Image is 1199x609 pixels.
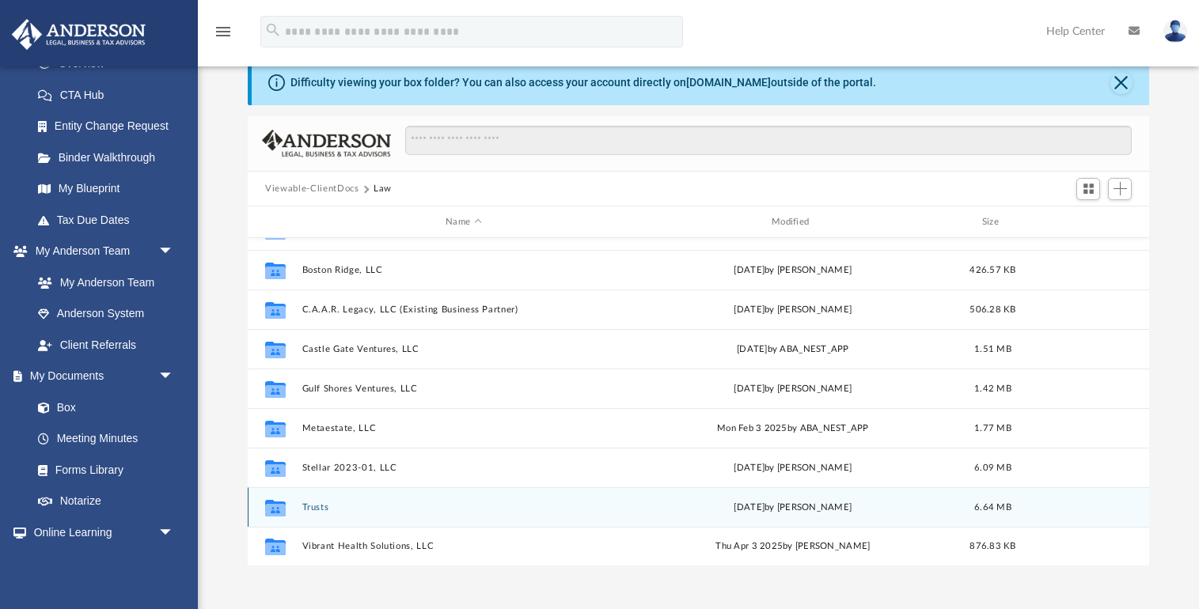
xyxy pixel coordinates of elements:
span: 6.09 MB [974,463,1011,472]
a: Meeting Minutes [22,423,190,455]
button: Switch to Grid View [1076,178,1100,200]
a: My Anderson Teamarrow_drop_down [11,236,190,267]
div: Difficulty viewing your box folder? You can also access your account directly on outside of the p... [290,74,876,91]
a: CTA Hub [22,79,198,111]
div: Name [302,215,624,229]
a: Entity Change Request [22,111,198,142]
button: Gulf Shores Ventures, LLC [302,384,625,394]
i: search [264,21,282,39]
a: Anderson System [22,298,190,330]
div: Mon Feb 3 2025 by ABA_NEST_APP [632,422,954,436]
a: Online Learningarrow_drop_down [11,516,190,548]
div: [DATE] by [PERSON_NAME] [632,382,954,396]
button: Castle Gate Ventures, LLC [302,344,625,354]
img: User Pic [1163,20,1187,43]
button: Law [374,182,392,196]
div: [DATE] by ABA_NEST_APP [632,342,954,357]
button: Close [1110,72,1133,94]
span: 1.77 MB [974,424,1011,433]
span: 1.51 MB [974,345,1011,354]
a: Forms Library [22,454,182,486]
span: 876.83 KB [970,542,1016,550]
span: 506.28 KB [970,305,1016,314]
div: id [1032,215,1143,229]
a: Courses [22,548,190,580]
button: Add [1108,178,1132,200]
span: arrow_drop_down [158,236,190,268]
button: Trusts [302,502,625,513]
img: Anderson Advisors Platinum Portal [7,19,150,50]
div: Thu Apr 3 2025 by [PERSON_NAME] [632,539,954,554]
button: Boston Ridge, LLC [302,265,625,275]
div: Size [962,215,1025,229]
span: 426.57 KB [970,266,1016,274]
a: [DOMAIN_NAME] [686,76,771,89]
button: Stellar 2023-01, LLC [302,463,625,473]
a: Notarize [22,486,190,517]
button: Vibrant Health Solutions, LLC [302,542,625,552]
a: Tax Due Dates [22,204,198,236]
div: [DATE] by [PERSON_NAME] [632,303,954,317]
div: [DATE] by [PERSON_NAME] [632,501,954,515]
button: C.A.A.R. Legacy, LLC (Existing Business Partner) [302,304,625,315]
span: 1.42 MB [974,384,1011,393]
div: Modified [632,215,954,229]
i: menu [214,22,233,41]
a: Client Referrals [22,329,190,361]
span: 6.64 MB [974,503,1011,512]
button: Viewable-ClientDocs [265,182,359,196]
input: Search files and folders [405,126,1132,156]
a: menu [214,30,233,41]
div: [DATE] by [PERSON_NAME] [632,461,954,475]
div: [DATE] by [PERSON_NAME] [632,263,954,278]
a: My Blueprint [22,173,190,205]
div: id [255,215,294,229]
a: Box [22,391,182,423]
a: My Anderson Team [22,267,182,298]
a: My Documentsarrow_drop_down [11,361,190,392]
div: grid [248,238,1149,566]
span: arrow_drop_down [158,516,190,549]
span: arrow_drop_down [158,361,190,393]
button: Metaestate, LLC [302,423,625,433]
a: Binder Walkthrough [22,142,198,173]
